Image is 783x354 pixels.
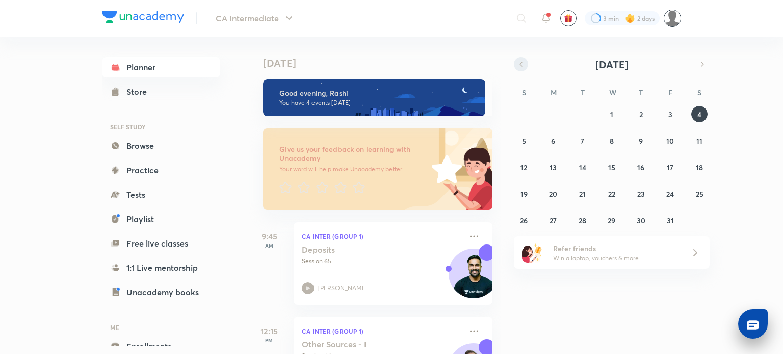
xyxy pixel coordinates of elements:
abbr: October 17, 2025 [667,162,673,172]
abbr: Thursday [639,88,643,97]
button: October 22, 2025 [604,185,620,202]
abbr: October 28, 2025 [579,215,586,225]
img: referral [522,242,542,263]
abbr: October 10, 2025 [666,136,674,146]
abbr: October 22, 2025 [608,189,615,199]
button: October 10, 2025 [662,132,678,149]
abbr: October 6, 2025 [551,136,555,146]
h6: ME [102,319,220,336]
img: Company Logo [102,11,184,23]
div: Store [126,86,153,98]
button: October 16, 2025 [633,159,649,175]
p: PM [249,337,290,343]
h6: Refer friends [553,243,678,254]
button: [DATE] [528,57,695,71]
abbr: October 13, 2025 [550,162,557,172]
button: October 4, 2025 [691,106,708,122]
img: Avatar [449,254,498,303]
p: Win a laptop, vouchers & more [553,254,678,263]
button: October 26, 2025 [516,212,532,228]
a: Company Logo [102,11,184,26]
abbr: October 26, 2025 [520,215,528,225]
p: CA Inter (Group 1) [302,325,462,337]
button: October 13, 2025 [545,159,561,175]
button: October 8, 2025 [604,132,620,149]
p: CA Inter (Group 1) [302,230,462,242]
button: October 17, 2025 [662,159,678,175]
button: October 18, 2025 [691,159,708,175]
button: October 20, 2025 [545,185,561,202]
abbr: October 19, 2025 [520,189,528,199]
abbr: October 21, 2025 [579,189,586,199]
h5: Other Sources - I [302,339,429,349]
abbr: Tuesday [581,88,585,97]
a: Browse [102,135,220,156]
img: avatar [564,14,573,23]
button: October 29, 2025 [604,212,620,228]
p: Your word will help make Unacademy better [279,165,428,173]
abbr: Monday [551,88,557,97]
abbr: October 8, 2025 [610,136,614,146]
button: October 14, 2025 [575,159,591,175]
abbr: October 2, 2025 [639,110,643,119]
button: October 24, 2025 [662,185,678,202]
h6: Give us your feedback on learning with Unacademy [279,145,428,163]
p: You have 4 events [DATE] [279,99,476,107]
h5: Deposits [302,244,429,255]
abbr: October 15, 2025 [608,162,615,172]
abbr: Wednesday [609,88,616,97]
abbr: October 1, 2025 [610,110,613,119]
button: October 2, 2025 [633,106,649,122]
abbr: Sunday [522,88,526,97]
abbr: Friday [668,88,672,97]
button: October 25, 2025 [691,185,708,202]
img: feedback_image [397,128,492,210]
abbr: Saturday [697,88,701,97]
button: October 21, 2025 [575,185,591,202]
abbr: October 23, 2025 [637,189,645,199]
abbr: October 31, 2025 [667,215,674,225]
abbr: October 4, 2025 [697,110,701,119]
button: October 27, 2025 [545,212,561,228]
img: Rashi Maheshwari [664,10,681,27]
a: 1:1 Live mentorship [102,258,220,278]
button: October 19, 2025 [516,185,532,202]
abbr: October 24, 2025 [666,189,674,199]
button: October 30, 2025 [633,212,649,228]
button: October 12, 2025 [516,159,532,175]
a: Practice [102,160,220,180]
button: October 6, 2025 [545,132,561,149]
abbr: October 20, 2025 [549,189,557,199]
h5: 9:45 [249,230,290,242]
img: streak [625,13,635,23]
a: Free live classes [102,233,220,254]
abbr: October 29, 2025 [608,215,615,225]
abbr: October 12, 2025 [520,162,527,172]
button: avatar [560,10,577,26]
a: Playlist [102,209,220,229]
h6: Good evening, Rashi [279,89,476,98]
h5: 12:15 [249,325,290,337]
button: October 5, 2025 [516,132,532,149]
a: Store [102,81,220,102]
button: October 7, 2025 [575,132,591,149]
a: Tests [102,184,220,205]
abbr: October 27, 2025 [550,215,557,225]
button: October 15, 2025 [604,159,620,175]
span: [DATE] [595,58,629,71]
button: October 3, 2025 [662,106,678,122]
abbr: October 9, 2025 [639,136,643,146]
button: October 28, 2025 [575,212,591,228]
abbr: October 11, 2025 [696,136,702,146]
abbr: October 14, 2025 [579,162,586,172]
button: October 31, 2025 [662,212,678,228]
button: October 9, 2025 [633,132,649,149]
p: Session 65 [302,257,462,266]
h4: [DATE] [263,57,503,69]
h6: SELF STUDY [102,118,220,135]
p: AM [249,242,290,249]
abbr: October 5, 2025 [522,136,526,146]
button: October 1, 2025 [604,106,620,122]
p: [PERSON_NAME] [318,284,368,293]
button: CA Intermediate [210,8,301,29]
